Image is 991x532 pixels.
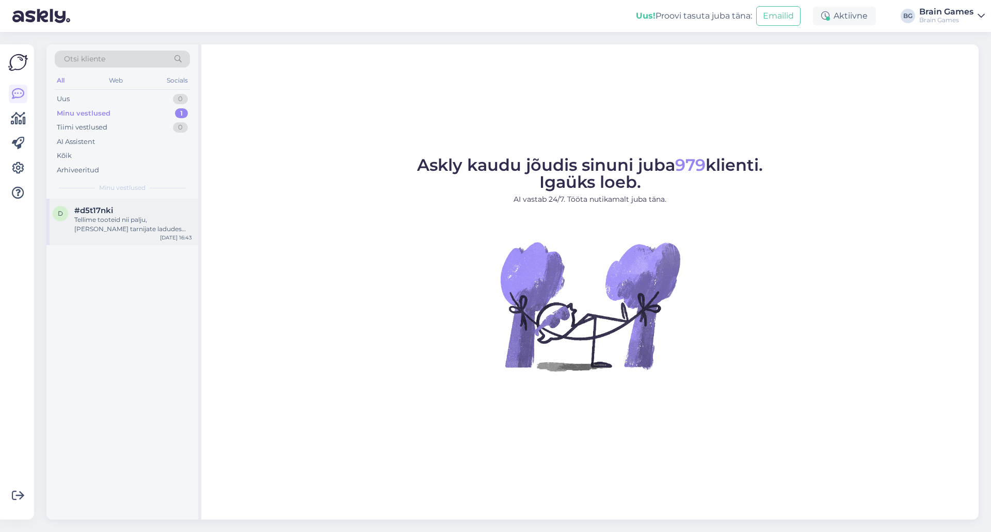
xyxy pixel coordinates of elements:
[919,8,973,16] div: Brain Games
[756,6,801,26] button: Emailid
[417,194,763,205] p: AI vastab 24/7. Tööta nutikamalt juba täna.
[57,151,72,161] div: Kõik
[175,108,188,119] div: 1
[55,74,67,87] div: All
[417,155,763,192] span: Askly kaudu jõudis sinuni juba klienti. Igaüks loeb.
[165,74,190,87] div: Socials
[57,94,70,104] div: Uus
[813,7,876,25] div: Aktiivne
[8,53,28,72] img: Askly Logo
[636,11,656,21] b: Uus!
[99,183,146,192] span: Minu vestlused
[636,10,752,22] div: Proovi tasuta juba täna:
[57,137,95,147] div: AI Assistent
[74,206,113,215] span: #d5t17nki
[497,213,683,399] img: No Chat active
[675,155,706,175] span: 979
[173,94,188,104] div: 0
[74,215,192,234] div: Tellime tooteid nii palju, [PERSON_NAME] tarnijate ladudes on. Kahjuks ei olegi tihti neid rohkem...
[173,122,188,133] div: 0
[160,234,192,241] div: [DATE] 16:43
[107,74,125,87] div: Web
[919,8,985,24] a: Brain GamesBrain Games
[58,209,63,217] span: d
[57,108,110,119] div: Minu vestlused
[919,16,973,24] div: Brain Games
[57,165,99,175] div: Arhiveeritud
[57,122,107,133] div: Tiimi vestlused
[64,54,105,65] span: Otsi kliente
[901,9,915,23] div: BG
